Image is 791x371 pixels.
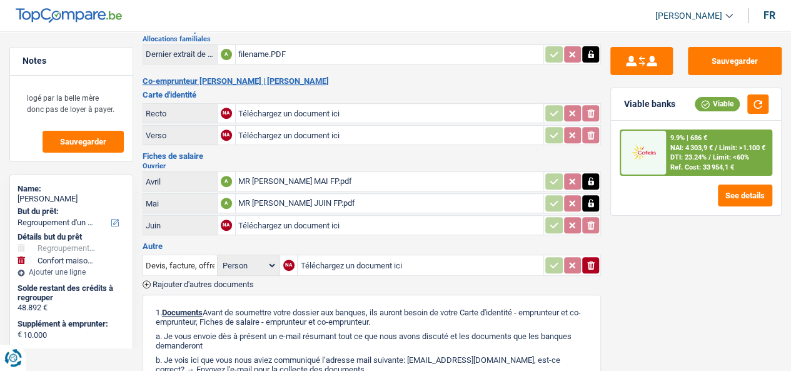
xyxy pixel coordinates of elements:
[146,199,214,208] div: Mai
[18,303,125,313] div: 48.892 €
[718,185,772,206] button: See details
[718,144,765,152] span: Limit: >1.100 €
[623,99,675,109] div: Viable banks
[18,319,123,329] label: Supplément à emprunter:
[156,308,588,327] p: 1. Avant de soumettre votre dossier aux banques, ils auront besoin de votre Carte d'identité - em...
[763,9,775,21] div: fr
[18,268,125,277] div: Ajouter une ligne
[221,176,232,187] div: A
[143,76,602,86] h2: Co-emprunteur [PERSON_NAME] | [PERSON_NAME]
[18,206,123,216] label: But du prêt:
[143,25,602,33] h3: Extrait de compte bancaire
[146,49,214,59] div: Dernier extrait de compte pour vos allocations familiales
[221,220,232,231] div: NA
[18,330,22,340] span: €
[221,198,232,209] div: A
[18,347,123,357] label: Montant du prêt:
[146,177,214,186] div: Avril
[670,134,707,142] div: 9.9% | 686 €
[153,280,254,288] span: Rajouter d'autres documents
[708,153,710,161] span: /
[16,8,122,23] img: TopCompare Logo
[695,97,740,111] div: Viable
[238,194,542,213] div: MR [PERSON_NAME] JUIN FP.pdf
[670,153,706,161] span: DTI: 23.24%
[18,232,125,242] div: Détails but du prêt
[238,45,542,64] div: filename.PDF
[162,308,203,317] span: Documents
[221,108,232,119] div: NA
[146,221,214,230] div: Juin
[221,49,232,60] div: A
[670,163,733,171] div: Ref. Cost: 33 954,1 €
[688,47,782,75] button: Sauvegarder
[143,36,602,43] h2: Allocations familiales
[645,6,733,26] a: [PERSON_NAME]
[221,130,232,141] div: NA
[283,260,295,271] div: NA
[18,184,125,194] div: Name:
[238,172,542,191] div: MR [PERSON_NAME] MAI FP.pdf
[143,91,602,99] h3: Carte d'identité
[624,143,663,163] img: Cofidis
[143,163,602,170] h2: Ouvrier
[143,280,254,288] button: Rajouter d'autres documents
[146,131,214,140] div: Verso
[146,109,214,118] div: Recto
[712,153,748,161] span: Limit: <60%
[18,283,125,303] div: Solde restant des crédits à regrouper
[143,242,602,250] h3: Autre
[143,152,602,160] h3: Fiches de salaire
[60,138,106,146] span: Sauvegarder
[43,131,124,153] button: Sauvegarder
[670,144,712,152] span: NAI: 4 303,9 €
[714,144,717,152] span: /
[18,194,125,204] div: [PERSON_NAME]
[156,332,588,350] p: a. Je vous envoie dès à présent un e-mail résumant tout ce que nous avons discuté et les doc...
[655,11,722,21] span: [PERSON_NAME]
[23,56,120,66] h5: Notes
